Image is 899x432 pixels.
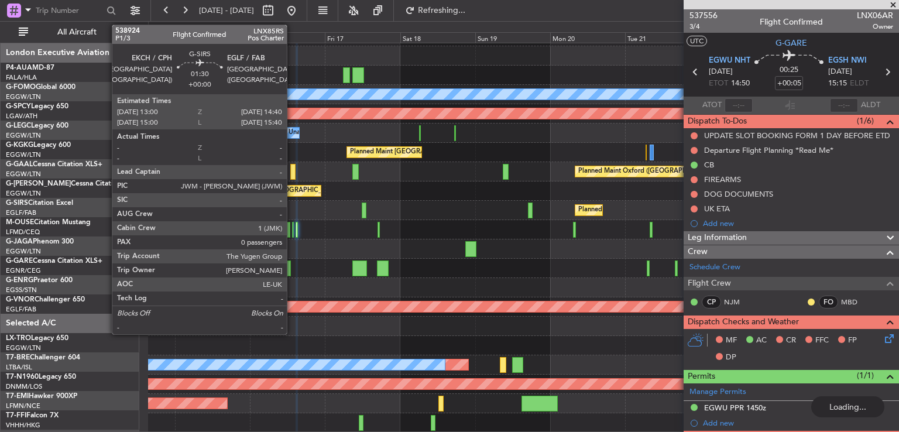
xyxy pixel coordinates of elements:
div: Flight Confirmed [760,16,823,28]
a: DNMM/LOS [6,382,42,391]
span: 3/4 [689,22,718,32]
a: P4-AUAMD-87 [6,64,54,71]
a: EGGW/LTN [6,189,41,198]
a: Schedule Crew [689,262,740,273]
div: Add new [703,418,893,428]
span: [DATE] [828,66,852,78]
div: EGWU PPR 1450z [704,403,766,413]
a: G-LEGCLegacy 600 [6,122,68,129]
div: UK ETA [704,204,730,214]
span: G-LEGC [6,122,31,129]
span: G-JAGA [6,238,33,245]
span: Crew [688,245,708,259]
div: UPDATE SLOT BOOKING FORM 1 DAY BEFORE ETD [704,131,890,140]
a: G-ENRGPraetor 600 [6,277,73,284]
span: MF [726,335,737,347]
span: G-GAAL [6,161,33,168]
a: LFMD/CEQ [6,228,40,236]
a: G-GAALCessna Citation XLS+ [6,161,102,168]
span: CR [786,335,796,347]
span: DP [726,352,736,364]
span: ALDT [861,100,880,111]
div: [DATE] [150,23,170,33]
span: (1/1) [857,369,874,382]
div: Fri 17 [325,32,400,43]
div: Mon 20 [550,32,625,43]
span: Flight Crew [688,277,731,290]
a: NJM [724,297,750,307]
span: FFC [815,335,829,347]
span: EGSH NWI [828,55,867,67]
a: EGNR/CEG [6,266,41,275]
span: Leg Information [688,231,747,245]
a: LGAV/ATH [6,112,37,121]
button: UTC [687,36,707,46]
span: G-KGKG [6,142,33,149]
div: CP [702,296,721,308]
span: Refreshing... [417,6,466,15]
a: T7-N1960Legacy 650 [6,373,76,380]
a: M-OUSECitation Mustang [6,219,91,226]
a: MBD [841,297,867,307]
a: Manage Permits [689,386,746,398]
span: Dispatch To-Dos [688,115,747,128]
div: Sun 19 [475,32,550,43]
a: LFMN/NCE [6,402,40,410]
span: M-OUSE [6,219,34,226]
a: G-GARECessna Citation XLS+ [6,258,102,265]
div: Sat 18 [400,32,475,43]
span: [DATE] - [DATE] [199,5,254,16]
a: VHHH/HKG [6,421,40,430]
span: ATOT [702,100,722,111]
a: EGGW/LTN [6,247,41,256]
span: 14:50 [731,78,750,90]
span: Permits [688,370,715,383]
div: Wed 15 [175,32,250,43]
div: FIREARMS [704,174,741,184]
a: FALA/HLA [6,73,37,82]
a: EGGW/LTN [6,344,41,352]
span: LNX06AR [857,9,893,22]
a: EGGW/LTN [6,170,41,179]
div: A/C Unavailable [275,124,324,142]
span: ETOT [709,78,728,90]
span: 00:25 [780,64,798,76]
div: Planned Maint Cannes ([GEOGRAPHIC_DATA]) [203,182,342,200]
a: LX-TROLegacy 650 [6,335,68,342]
a: EGSS/STN [6,286,37,294]
span: FP [848,335,857,347]
span: G-SPCY [6,103,31,110]
a: G-SPCYLegacy 650 [6,103,68,110]
span: T7-N1960 [6,373,39,380]
span: LX-TRO [6,335,31,342]
div: Loading... [811,396,884,417]
span: AC [756,335,767,347]
span: 537556 [689,9,718,22]
span: G-ENRG [6,277,33,284]
input: --:-- [725,98,753,112]
a: EGGW/LTN [6,92,41,101]
div: Tue 21 [625,32,700,43]
span: G-GARE [776,37,807,49]
span: EGWU NHT [709,55,750,67]
span: ELDT [850,78,869,90]
a: G-[PERSON_NAME]Cessna Citation XLS [6,180,136,187]
span: T7-FFI [6,412,26,419]
span: G-SIRS [6,200,28,207]
a: LTBA/ISL [6,363,32,372]
div: DOG DOCUMENTS [704,189,773,199]
a: EGLF/FAB [6,305,36,314]
a: EGGW/LTN [6,131,41,140]
div: Thu 16 [250,32,325,43]
span: G-FOMO [6,84,36,91]
div: Planned Maint [GEOGRAPHIC_DATA] ([GEOGRAPHIC_DATA]) [578,201,763,219]
button: Refreshing... [400,1,470,20]
div: Add new [703,218,893,228]
span: G-[PERSON_NAME] [6,180,71,187]
div: Planned Maint Oxford ([GEOGRAPHIC_DATA]) [578,163,717,180]
a: G-SIRSCitation Excel [6,200,73,207]
a: T7-EMIHawker 900XP [6,393,77,400]
span: All Aircraft [30,28,123,36]
span: G-VNOR [6,296,35,303]
span: (1/6) [857,115,874,127]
